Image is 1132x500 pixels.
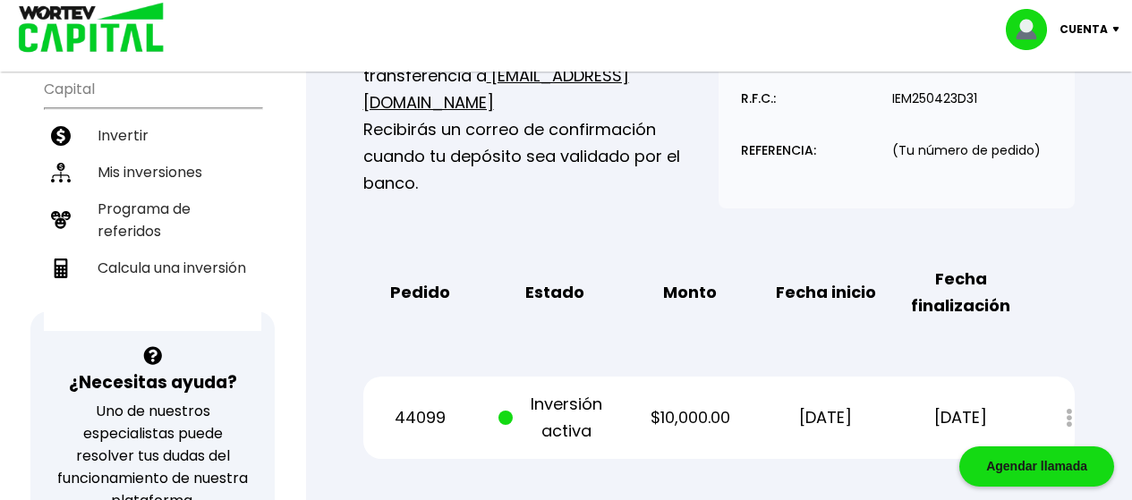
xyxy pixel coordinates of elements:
[51,210,71,230] img: recomiendanos-icon.9b8e9327.svg
[363,404,477,431] p: 44099
[44,117,261,154] a: Invertir
[741,144,816,157] p: REFERENCIA:
[1060,16,1108,43] p: Cuenta
[776,279,876,306] b: Fecha inicio
[1006,9,1060,50] img: profile-image
[363,36,719,197] p: Recuerda enviar tu comprobante de tu transferencia a Recibirás un correo de confirmación cuando t...
[959,446,1114,487] div: Agendar llamada
[769,404,882,431] p: [DATE]
[1108,27,1132,32] img: icon-down
[892,92,977,106] p: IEM250423D31
[892,144,1041,157] p: (Tu número de pedido)
[44,250,261,286] a: Calcula una inversión
[904,404,1017,431] p: [DATE]
[904,266,1017,319] b: Fecha finalización
[69,369,237,395] h3: ¿Necesitas ayuda?
[51,258,71,278] img: calculadora-icon.17d418c4.svg
[44,191,261,250] a: Programa de referidos
[525,279,584,306] b: Estado
[741,92,776,106] p: R.F.C.:
[44,69,261,331] ul: Capital
[51,126,71,146] img: invertir-icon.b3b967d7.svg
[44,154,261,191] a: Mis inversiones
[390,279,450,306] b: Pedido
[663,279,717,306] b: Monto
[634,404,747,431] p: $10,000.00
[51,163,71,182] img: inversiones-icon.6695dc30.svg
[498,391,612,445] p: Inversión activa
